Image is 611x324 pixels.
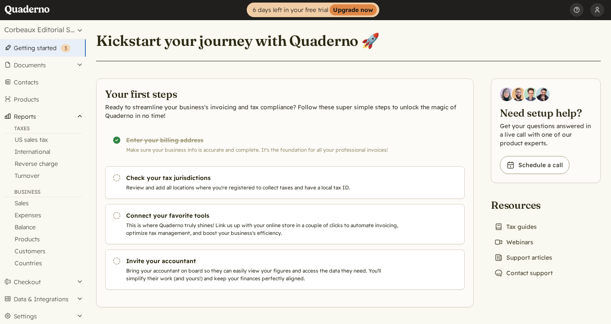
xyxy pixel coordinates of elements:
h3: Invite your accountant [126,257,400,265]
img: Diana Carrasco, Account Executive at Quaderno [500,87,514,101]
p: Ready to streamline your business's invoicing and tax compliance? Follow these super simple steps... [105,103,465,120]
p: Review and add all locations where you're registered to collect taxes and have a local tax ID. [126,184,400,192]
div: Business [3,189,82,197]
h3: Connect your favorite tools [126,211,400,220]
h1: Kickstart your journey with Quaderno 🚀 [96,31,380,50]
span: 3 [64,45,67,51]
a: Webinars [491,236,537,248]
img: Javier Rubio, DevRel at Quaderno [536,87,550,101]
a: Connect your favorite tools This is where Quaderno truly shines! Link us up with your online stor... [105,204,465,244]
a: Invite your accountant Bring your accountant on board so they can easily view your figures and ac... [105,249,465,290]
a: Tax guides [491,221,540,233]
div: Taxes [3,125,82,134]
h2: Resources [491,198,556,212]
p: Get your questions answered in a live call with one of our product experts. [500,122,592,147]
img: Jairo Fumero, Account Executive at Quaderno [512,87,526,101]
a: Contact support [491,267,556,279]
strong: Upgrade now [330,4,377,15]
p: This is where Quaderno truly shines! Link us up with your online store in a couple of clicks to a... [126,222,400,237]
a: Schedule a call [500,156,569,174]
img: Ivo Oltmans, Business Developer at Quaderno [524,87,538,101]
a: Check your tax jurisdictions Review and add all locations where you're registered to collect taxe... [105,166,465,199]
h3: Check your tax jurisdictions [126,174,400,182]
h2: Need setup help? [500,106,592,120]
p: Bring your accountant on board so they can easily view your figures and access the data they need... [126,267,400,282]
a: Support articles [491,252,556,264]
a: 6 days left in your free trialUpgrade now [247,3,379,17]
h2: Your first steps [105,87,465,101]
